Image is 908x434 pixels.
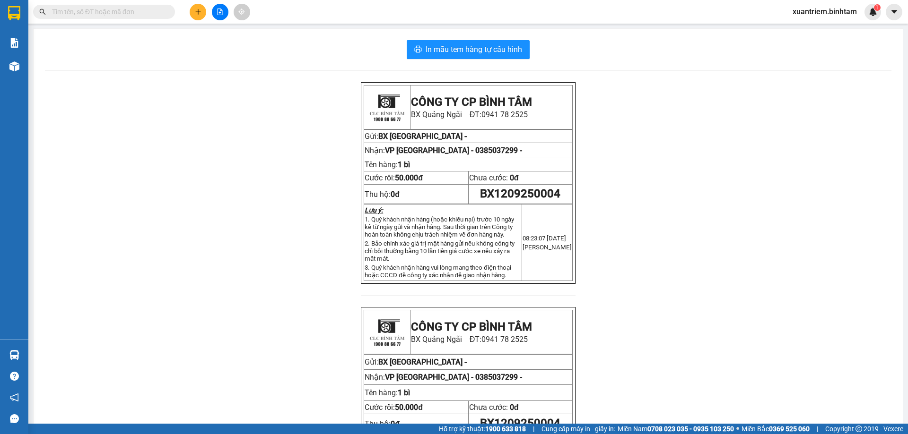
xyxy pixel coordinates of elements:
[52,7,164,17] input: Tìm tên, số ĐT hoặc mã đơn
[398,160,410,169] span: 1 bì
[378,132,467,141] span: BX [GEOGRAPHIC_DATA] -
[234,4,250,20] button: aim
[365,388,410,397] span: Tên hàng:
[212,4,228,20] button: file-add
[618,424,734,434] span: Miền Nam
[10,414,19,423] span: message
[366,311,408,353] img: logo
[411,95,532,109] strong: CÔNG TY CP BÌNH TÂM
[385,146,522,155] span: VP [GEOGRAPHIC_DATA] -
[475,146,522,155] span: 0385037299 -
[856,425,862,432] span: copyright
[523,235,566,242] span: 08:23:07 [DATE]
[391,419,400,428] strong: 0đ
[485,425,526,433] strong: 1900 633 818
[365,373,522,382] span: Nhận:
[365,419,400,428] span: Thu hộ:
[523,244,572,251] span: [PERSON_NAME]
[481,110,528,119] span: 0941 78 2525
[469,173,519,182] span: Chưa cước:
[890,8,899,16] span: caret-down
[411,320,532,333] strong: CÔNG TY CP BÌNH TÂM
[395,173,423,182] span: 50.000đ
[480,417,560,430] span: BX1209250004
[533,424,534,434] span: |
[39,9,46,15] span: search
[736,427,739,431] span: ⚪️
[365,357,467,366] span: Gửi:
[480,187,560,200] span: BX1209250004
[365,173,423,182] span: Cước rồi:
[8,6,20,20] img: logo-vxr
[365,146,522,155] span: Nhận:
[10,393,19,402] span: notification
[391,190,400,199] strong: 0đ
[365,206,383,214] strong: Lưu ý:
[411,335,528,344] span: BX Quảng Ngãi ĐT:
[395,403,423,412] span: 50.000đ
[874,4,881,11] sup: 1
[195,9,201,15] span: plus
[469,403,519,412] span: Chưa cước:
[411,110,528,119] span: BX Quảng Ngãi ĐT:
[426,43,522,55] span: In mẫu tem hàng tự cấu hình
[365,132,378,141] span: Gửi:
[190,4,206,20] button: plus
[217,9,223,15] span: file-add
[378,357,467,366] span: BX [GEOGRAPHIC_DATA] -
[475,373,522,382] span: 0385037299 -
[875,4,879,11] span: 1
[9,61,19,71] img: warehouse-icon
[238,9,245,15] span: aim
[385,373,522,382] span: VP [GEOGRAPHIC_DATA] -
[869,8,877,16] img: icon-new-feature
[742,424,810,434] span: Miền Bắc
[785,6,864,17] span: xuantriem.binhtam
[365,216,514,238] span: 1. Quý khách nhận hàng (hoặc khiếu nại) trước 10 ngày kể từ ngày gửi và nhận hàng. Sau thời gian ...
[365,190,400,199] span: Thu hộ:
[9,38,19,48] img: solution-icon
[398,388,410,397] span: 1 bì
[10,372,19,381] span: question-circle
[366,86,408,128] img: logo
[414,45,422,54] span: printer
[407,40,530,59] button: printerIn mẫu tem hàng tự cấu hình
[365,160,410,169] span: Tên hàng:
[439,424,526,434] span: Hỗ trợ kỹ thuật:
[769,425,810,433] strong: 0369 525 060
[365,403,423,412] span: Cước rồi:
[365,240,515,262] span: 2. Bảo chính xác giá trị mặt hàng gửi nếu không công ty chỉ bồi thường bằng 10 lần tiền giá cước ...
[9,350,19,360] img: warehouse-icon
[886,4,902,20] button: caret-down
[481,335,528,344] span: 0941 78 2525
[510,403,519,412] span: 0đ
[365,264,511,279] span: 3. Quý khách nhận hàng vui lòng mang theo điện thoại hoặc CCCD đề công ty xác nhận để giao nhận h...
[647,425,734,433] strong: 0708 023 035 - 0935 103 250
[510,173,519,182] span: 0đ
[541,424,615,434] span: Cung cấp máy in - giấy in:
[817,424,818,434] span: |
